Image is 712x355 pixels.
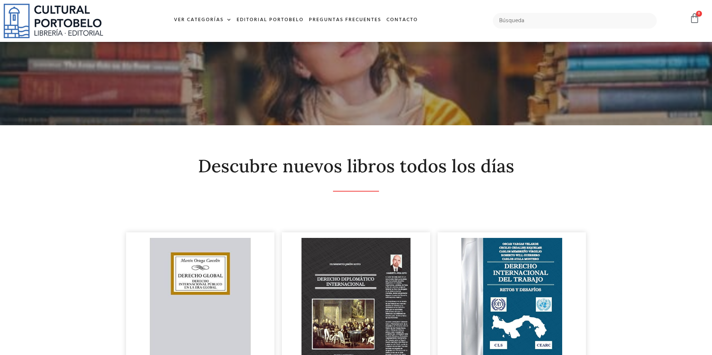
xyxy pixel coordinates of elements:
h2: Descubre nuevos libros todos los días [126,156,586,176]
a: Ver Categorías [171,12,234,28]
a: Editorial Portobelo [234,12,306,28]
span: 0 [696,11,702,17]
a: 0 [689,13,700,24]
a: Preguntas frecuentes [306,12,384,28]
input: Búsqueda [493,13,657,29]
a: Contacto [384,12,421,28]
